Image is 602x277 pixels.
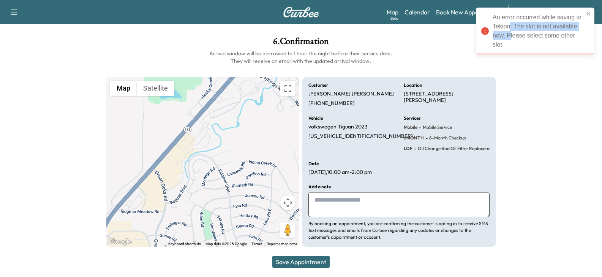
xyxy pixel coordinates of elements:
h1: 6 . Confirmation [106,37,496,50]
img: Curbee Logo [283,7,319,17]
button: Save Appointment [272,256,330,268]
h6: Vehicle [308,116,323,121]
p: By booking an appointment, you are confirming the customer is opting in to receive SMS text messa... [308,220,489,241]
span: Oil Change and Oil Filter Replacement [416,146,496,152]
button: close [586,11,591,17]
button: Keyboard shortcuts [168,241,201,247]
p: [PERSON_NAME] [PERSON_NAME] [308,91,394,97]
button: Show street map [110,81,137,96]
a: MapBeta [387,8,398,17]
h6: Date [308,161,319,166]
button: Show satellite imagery [137,81,174,96]
a: Report a map error [267,242,297,246]
p: volkswagen Tiguan 2023 [308,124,368,130]
button: Toggle fullscreen view [280,81,295,96]
h6: Arrival window will be narrowed to 1 hour the night before their service date. They will receive ... [106,50,496,65]
img: Google [108,237,133,247]
span: - [412,145,416,152]
span: LOF [404,146,412,152]
h6: Customer [308,83,328,88]
span: - [417,124,421,131]
a: Calendar [404,8,430,17]
p: [US_VEHICLE_IDENTIFICATION_NUMBER] [308,133,413,140]
a: Open this area in Google Maps (opens a new window) [108,237,133,247]
p: [STREET_ADDRESS][PERSON_NAME] [404,91,490,104]
div: An error occurred while saving to Tekion: The slot is not available now. Please select some other... [493,13,584,49]
span: - [424,134,428,142]
a: Book New Appointment [436,8,500,17]
span: Mobile [404,124,417,130]
span: 6MONTH [404,135,424,141]
a: Terms (opens in new tab) [251,242,262,246]
span: Mobile Service [421,124,452,130]
h6: Add a note [308,185,331,189]
p: [PHONE_NUMBER] [308,100,355,107]
span: Map data ©2025 Google [205,242,247,246]
h6: Services [404,116,420,121]
span: 6-month checkup [428,135,466,141]
h6: Location [404,83,422,88]
p: [DATE] , 10:00 am - 2:00 pm [308,169,372,176]
div: Beta [390,16,398,21]
button: Map camera controls [280,195,295,210]
button: Drag Pegman onto the map to open Street View [280,222,295,238]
